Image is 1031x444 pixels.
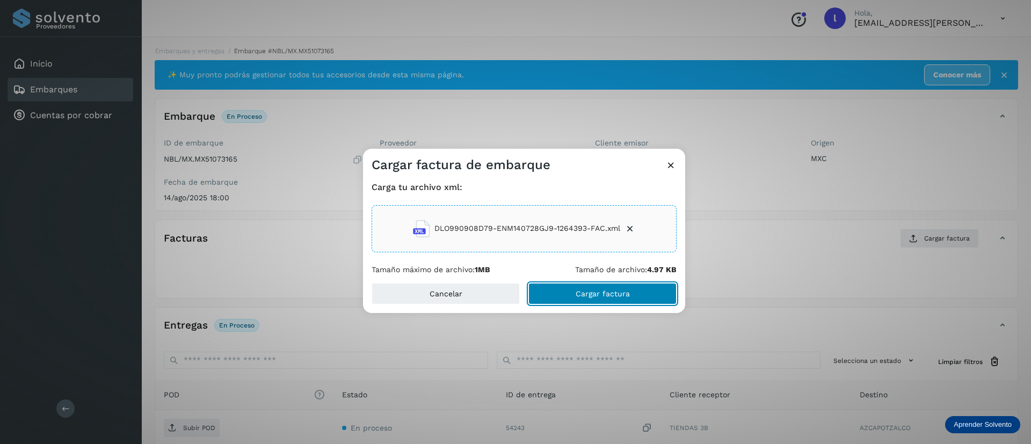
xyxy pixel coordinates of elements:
b: 4.97 KB [647,265,677,274]
span: Cargar factura [576,290,630,297]
button: Cargar factura [528,283,677,304]
p: Tamaño de archivo: [575,265,677,274]
p: Tamaño máximo de archivo: [372,265,490,274]
span: Cancelar [430,290,462,297]
div: Aprender Solvento [945,416,1020,433]
p: Aprender Solvento [954,420,1012,429]
h3: Cargar factura de embarque [372,157,550,173]
h4: Carga tu archivo xml: [372,182,677,192]
span: DLO990908D79-ENM140728GJ9-1264393-FAC.xml [434,223,620,234]
button: Cancelar [372,283,520,304]
b: 1MB [475,265,490,274]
